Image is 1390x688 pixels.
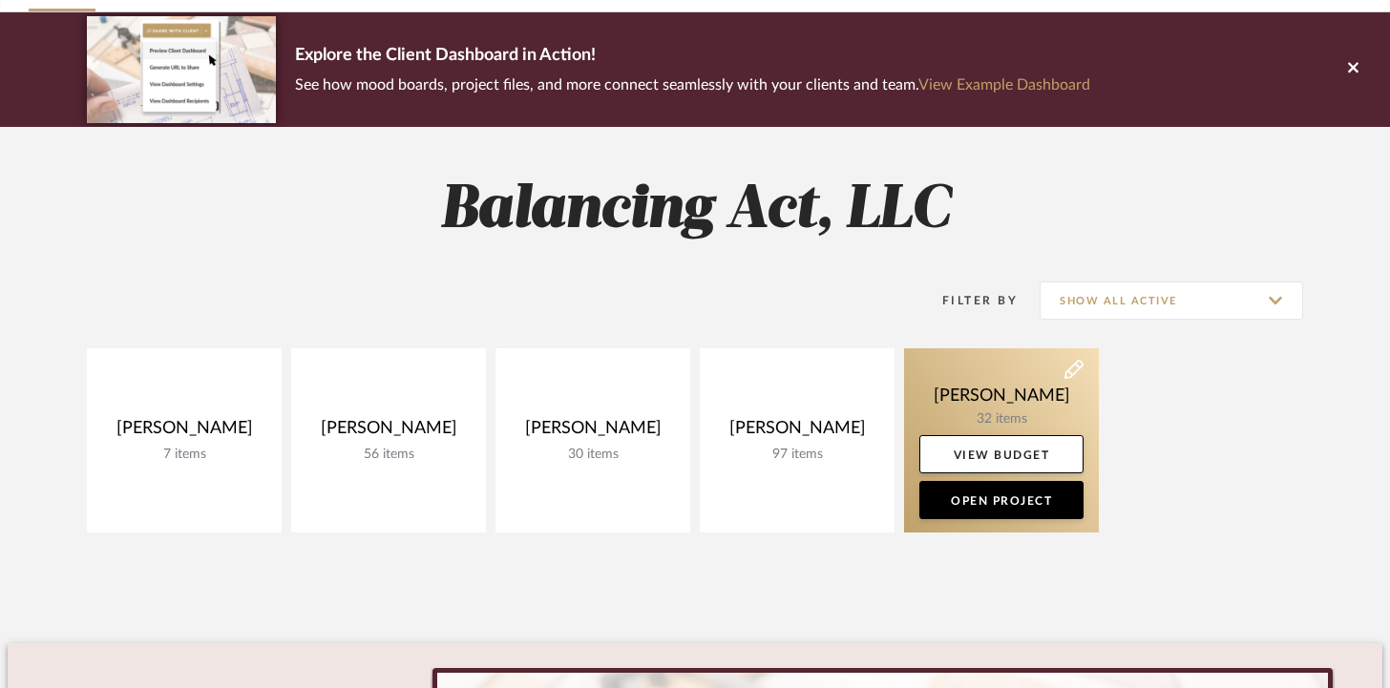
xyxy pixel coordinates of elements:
[917,291,1018,310] div: Filter By
[715,447,879,463] div: 97 items
[919,435,1084,473] a: View Budget
[87,16,276,122] img: d5d033c5-7b12-40c2-a960-1ecee1989c38.png
[102,447,266,463] div: 7 items
[918,77,1090,93] a: View Example Dashboard
[295,72,1090,98] p: See how mood boards, project files, and more connect seamlessly with your clients and team.
[919,481,1084,519] a: Open Project
[715,418,879,447] div: [PERSON_NAME]
[511,447,675,463] div: 30 items
[306,418,471,447] div: [PERSON_NAME]
[511,418,675,447] div: [PERSON_NAME]
[102,418,266,447] div: [PERSON_NAME]
[8,175,1382,246] h2: Balancing Act, LLC
[295,41,1090,72] p: Explore the Client Dashboard in Action!
[306,447,471,463] div: 56 items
